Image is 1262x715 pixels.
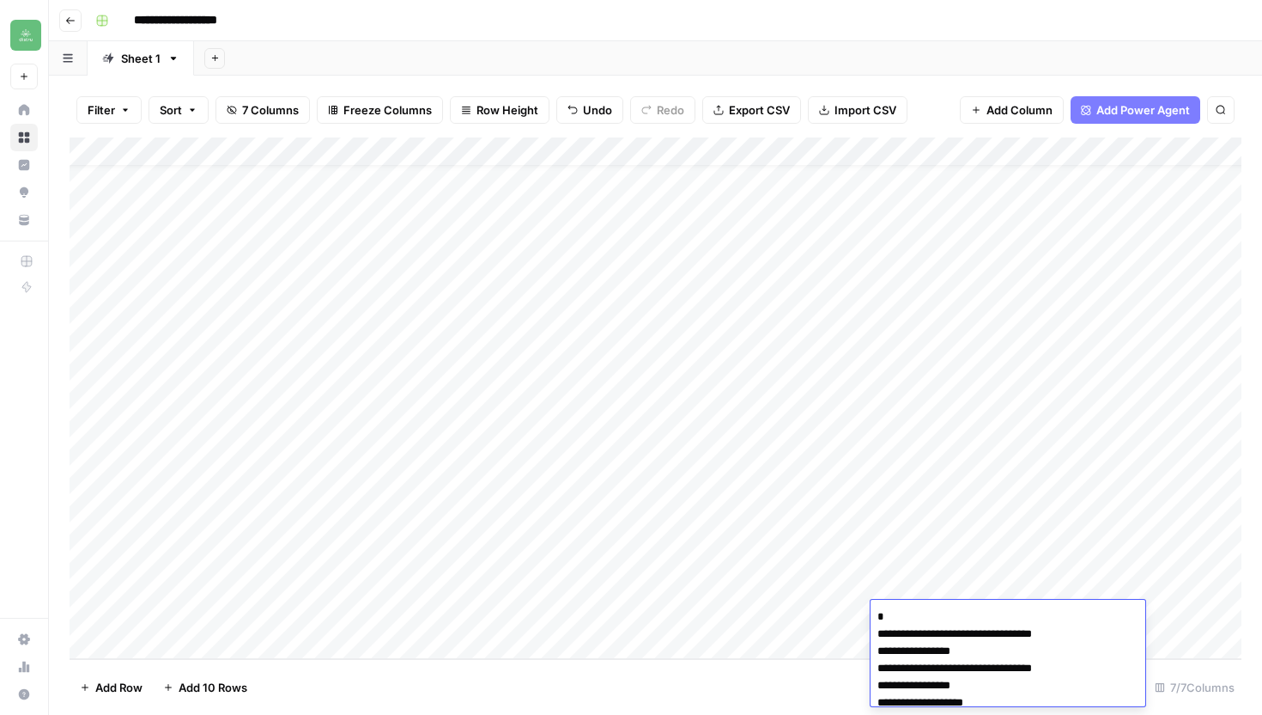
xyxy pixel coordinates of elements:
[476,101,538,119] span: Row Height
[583,101,612,119] span: Undo
[95,679,143,696] span: Add Row
[343,101,432,119] span: Freeze Columns
[630,96,695,124] button: Redo
[179,679,247,696] span: Add 10 Rows
[76,96,142,124] button: Filter
[10,206,38,234] a: Your Data
[10,124,38,151] a: Browse
[808,96,907,124] button: Import CSV
[1148,674,1241,701] div: 7/7 Columns
[556,96,623,124] button: Undo
[317,96,443,124] button: Freeze Columns
[10,14,38,57] button: Workspace: Distru
[834,101,896,119] span: Import CSV
[88,101,115,119] span: Filter
[450,96,549,124] button: Row Height
[10,653,38,681] a: Usage
[215,96,310,124] button: 7 Columns
[10,681,38,708] button: Help + Support
[153,674,258,701] button: Add 10 Rows
[702,96,801,124] button: Export CSV
[88,41,194,76] a: Sheet 1
[960,96,1064,124] button: Add Column
[10,20,41,51] img: Distru Logo
[10,179,38,206] a: Opportunities
[1071,96,1200,124] button: Add Power Agent
[1096,101,1190,119] span: Add Power Agent
[657,101,684,119] span: Redo
[121,50,161,67] div: Sheet 1
[986,101,1053,119] span: Add Column
[242,101,299,119] span: 7 Columns
[160,101,182,119] span: Sort
[10,96,38,124] a: Home
[10,151,38,179] a: Insights
[70,674,153,701] button: Add Row
[729,101,790,119] span: Export CSV
[149,96,209,124] button: Sort
[10,626,38,653] a: Settings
